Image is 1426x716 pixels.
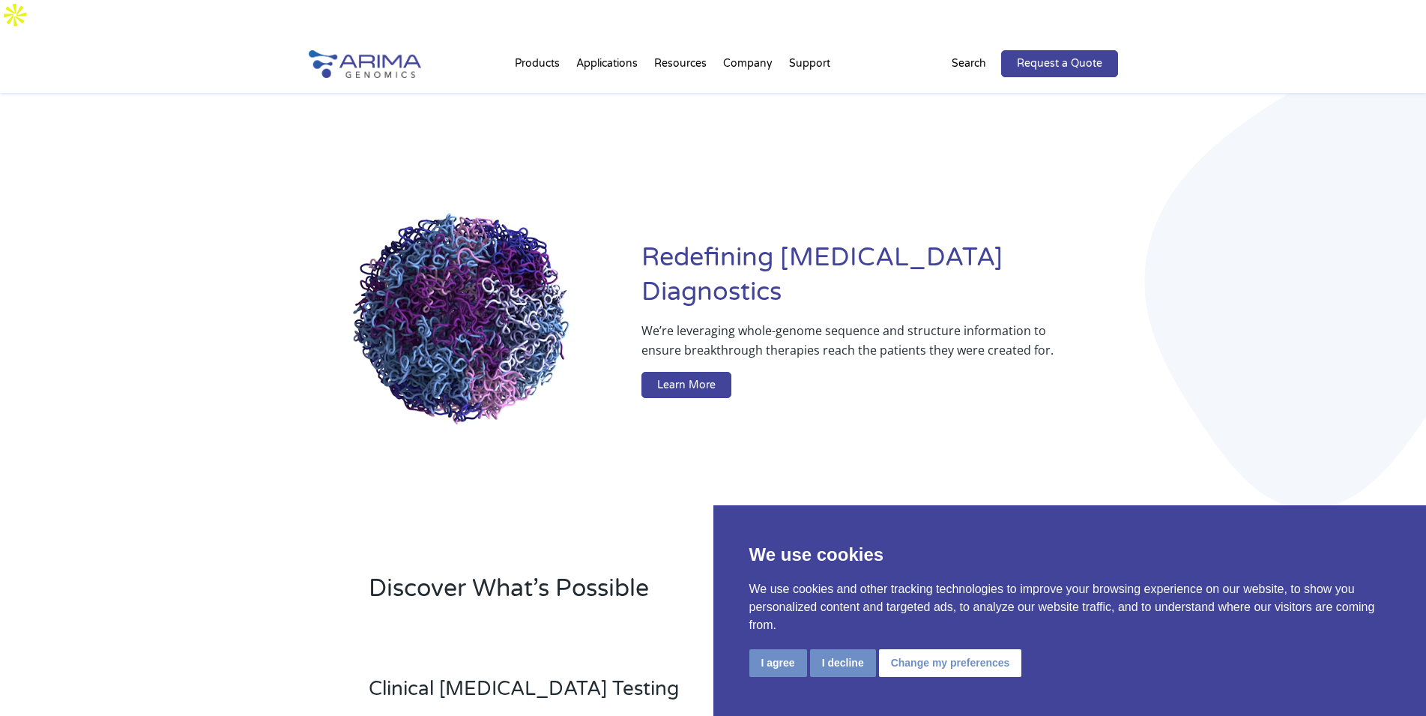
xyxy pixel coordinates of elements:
[1001,50,1118,77] a: Request a Quote
[641,372,731,399] a: Learn More
[641,321,1057,372] p: We’re leveraging whole-genome sequence and structure information to ensure breakthrough therapies...
[749,580,1391,634] p: We use cookies and other tracking technologies to improve your browsing experience on our website...
[749,649,807,677] button: I agree
[309,50,421,78] img: Arima-Genomics-logo
[749,541,1391,568] p: We use cookies
[879,649,1022,677] button: Change my preferences
[810,649,876,677] button: I decline
[952,54,986,73] p: Search
[369,572,904,617] h2: Discover What’s Possible
[641,241,1117,321] h1: Redefining [MEDICAL_DATA] Diagnostics
[369,677,776,712] h3: Clinical [MEDICAL_DATA] Testing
